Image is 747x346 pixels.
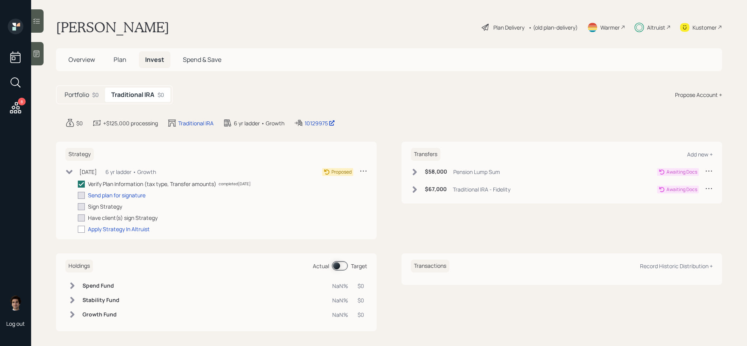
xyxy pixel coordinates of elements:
div: $0 [76,119,83,127]
h6: Transfers [411,148,440,161]
h6: Transactions [411,260,449,272]
h6: $58,000 [425,169,447,175]
div: Plan Delivery [493,23,524,32]
h5: Portfolio [65,91,89,98]
img: harrison-schaefer-headshot-2.png [8,295,23,311]
div: completed [DATE] [219,181,251,187]
div: Altruist [647,23,665,32]
div: Send plan for signature [88,191,146,199]
div: Target [351,262,367,270]
h6: Stability Fund [82,297,119,304]
h6: Growth Fund [82,311,119,318]
div: 6 yr ladder • Growth [234,119,284,127]
h1: [PERSON_NAME] [56,19,169,36]
div: NaN% [332,296,348,304]
div: Sign Strategy [88,202,122,211]
div: Warmer [600,23,620,32]
div: Pension Lump Sum [453,168,500,176]
div: Apply Strategy In Altruist [88,225,150,233]
div: 6 yr ladder • Growth [105,168,156,176]
div: $0 [358,296,364,304]
div: Actual [313,262,329,270]
div: Kustomer [693,23,717,32]
span: Invest [145,55,164,64]
div: • (old plan-delivery) [528,23,578,32]
div: [DATE] [79,168,97,176]
h6: $67,000 [425,186,447,193]
div: $0 [92,91,99,99]
div: $0 [158,91,164,99]
div: Proposed [331,169,352,176]
h6: Holdings [65,260,93,272]
div: Have client(s) sign Strategy [88,214,158,222]
div: 8 [18,98,26,105]
div: 10129975 [305,119,335,127]
div: Traditional IRA [178,119,214,127]
span: Plan [114,55,126,64]
div: Traditional IRA - Fidelity [453,185,510,193]
span: Spend & Save [183,55,221,64]
div: NaN% [332,282,348,290]
div: Add new + [687,151,713,158]
div: $0 [358,311,364,319]
div: Log out [6,320,25,327]
div: Propose Account + [675,91,722,99]
h5: Traditional IRA [111,91,154,98]
span: Overview [68,55,95,64]
div: Awaiting Docs [666,169,697,176]
div: Record Historic Distribution + [640,262,713,270]
div: Verify Plan Information (tax type, Transfer amounts) [88,180,216,188]
h6: Strategy [65,148,94,161]
div: +$125,000 processing [103,119,158,127]
div: $0 [358,282,364,290]
div: NaN% [332,311,348,319]
h6: Spend Fund [82,283,119,289]
div: Awaiting Docs [666,186,697,193]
